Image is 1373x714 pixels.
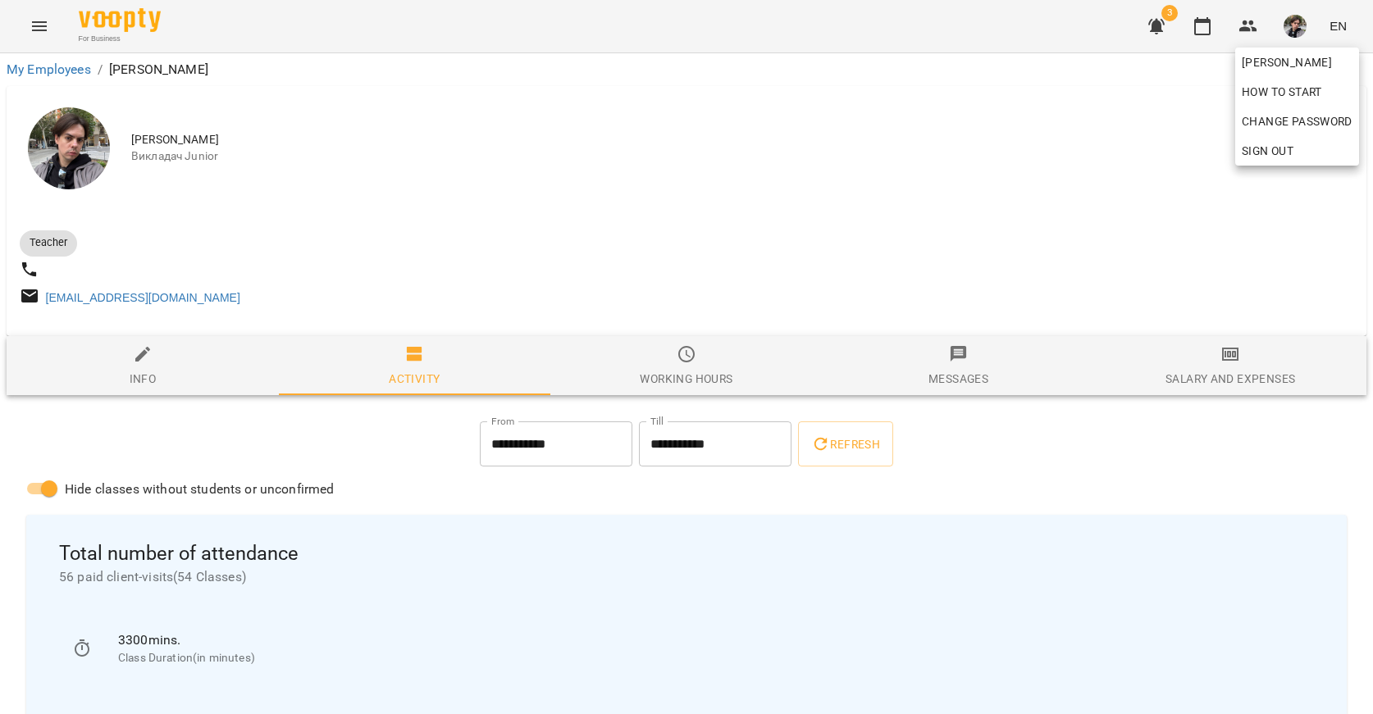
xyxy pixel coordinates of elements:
[1242,82,1322,102] span: How to start
[1242,141,1293,161] span: Sign Out
[1242,111,1352,131] span: Change Password
[1235,48,1359,77] a: [PERSON_NAME]
[1235,136,1359,166] button: Sign Out
[1235,107,1359,136] a: Change Password
[1242,52,1352,72] span: [PERSON_NAME]
[1235,77,1329,107] a: How to start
